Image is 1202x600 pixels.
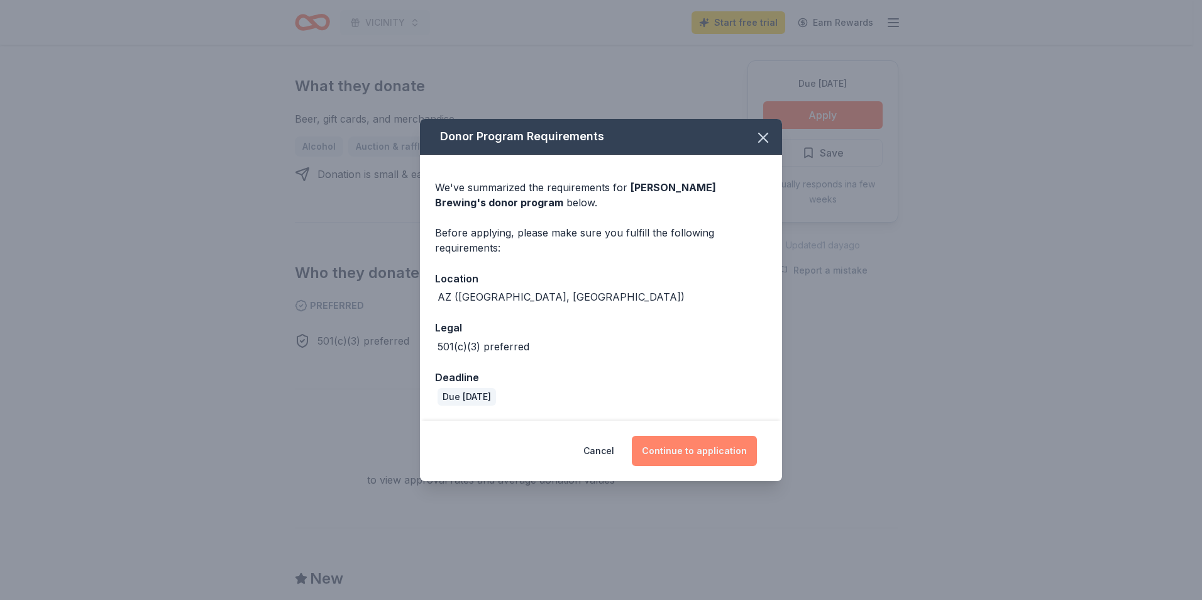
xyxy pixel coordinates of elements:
div: Before applying, please make sure you fulfill the following requirements: [435,225,767,255]
div: Deadline [435,369,767,386]
button: Continue to application [632,436,757,466]
div: Due [DATE] [438,388,496,406]
div: We've summarized the requirements for below. [435,180,767,210]
div: Legal [435,319,767,336]
div: Location [435,270,767,287]
button: Cancel [583,436,614,466]
div: Donor Program Requirements [420,119,782,155]
div: 501(c)(3) preferred [438,339,529,354]
div: AZ ([GEOGRAPHIC_DATA], [GEOGRAPHIC_DATA]) [438,289,685,304]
